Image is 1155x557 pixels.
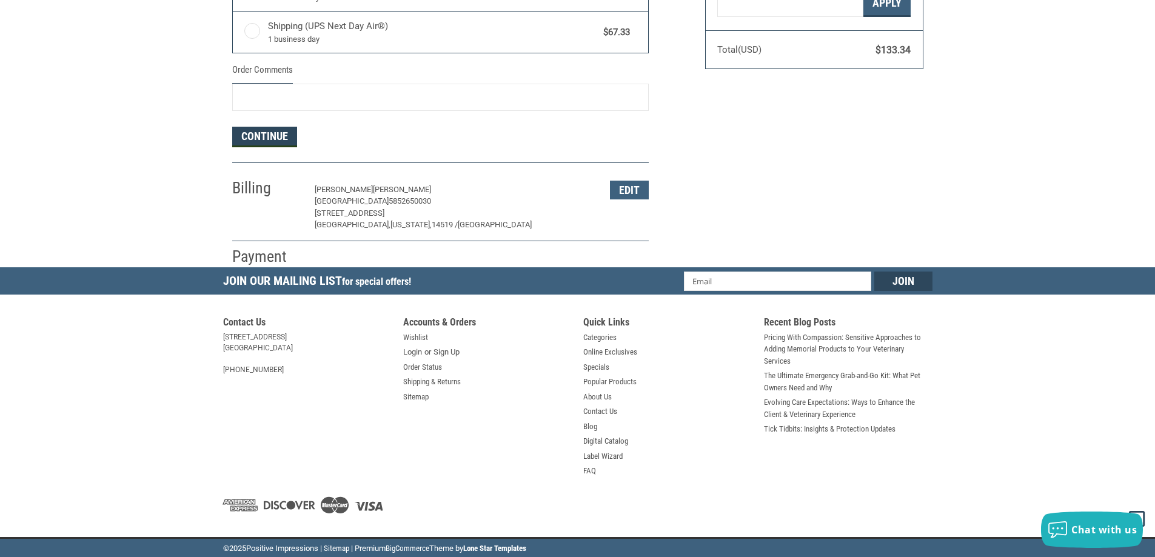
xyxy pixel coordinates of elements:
legend: Order Comments [232,63,293,83]
a: Digital Catalog [583,435,628,447]
span: Shipping (UPS Next Day Air®) [268,19,598,45]
h2: Billing [232,178,303,198]
span: [GEOGRAPHIC_DATA] [315,196,389,205]
button: Chat with us [1041,512,1143,548]
input: Email [684,272,871,291]
span: © Positive Impressions [223,544,318,553]
a: Sign Up [434,346,460,358]
span: for special offers! [342,276,411,287]
span: 1 business day [268,33,598,45]
a: FAQ [583,465,596,477]
a: Popular Products [583,376,637,388]
button: Edit [610,181,649,199]
span: [PERSON_NAME] [315,185,373,194]
a: Pricing With Compassion: Sensitive Approaches to Adding Memorial Products to Your Veterinary Serv... [764,332,932,367]
span: $133.34 [875,44,911,56]
a: BigCommerce [386,544,429,553]
span: [GEOGRAPHIC_DATA] [458,220,532,229]
a: The Ultimate Emergency Grab-and-Go Kit: What Pet Owners Need and Why [764,370,932,393]
span: [GEOGRAPHIC_DATA], [315,220,390,229]
a: Shipping & Returns [403,376,461,388]
a: Online Exclusives [583,346,637,358]
button: Continue [232,127,297,147]
a: Categories [583,332,617,344]
h2: Payment [232,247,303,267]
a: Sitemap [403,391,429,403]
a: Specials [583,361,609,373]
span: 14519 / [432,220,458,229]
address: [STREET_ADDRESS] [GEOGRAPHIC_DATA] [PHONE_NUMBER] [223,332,392,375]
a: Label Wizard [583,450,623,462]
a: About Us [583,391,612,403]
h5: Contact Us [223,316,392,332]
span: Chat with us [1071,523,1137,536]
span: 5852650030 [389,196,431,205]
span: or [417,346,438,358]
a: Wishlist [403,332,428,344]
h5: Quick Links [583,316,752,332]
span: $67.33 [598,25,631,39]
a: Order Status [403,361,442,373]
h5: Recent Blog Posts [764,316,932,332]
a: | Sitemap [320,544,349,553]
h5: Accounts & Orders [403,316,572,332]
a: Lone Star Templates [463,544,526,553]
span: [US_STATE], [390,220,432,229]
a: Contact Us [583,405,617,418]
span: 2025 [229,544,246,553]
a: Evolving Care Expectations: Ways to Enhance the Client & Veterinary Experience [764,396,932,420]
input: Join [874,272,932,291]
span: [STREET_ADDRESS] [315,208,384,218]
h5: Join Our Mailing List [223,267,417,298]
span: [PERSON_NAME] [373,185,431,194]
a: Tick Tidbits: Insights & Protection Updates [764,423,896,435]
a: Blog [583,421,597,433]
span: Total (USD) [717,44,762,55]
a: Login [403,346,422,358]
